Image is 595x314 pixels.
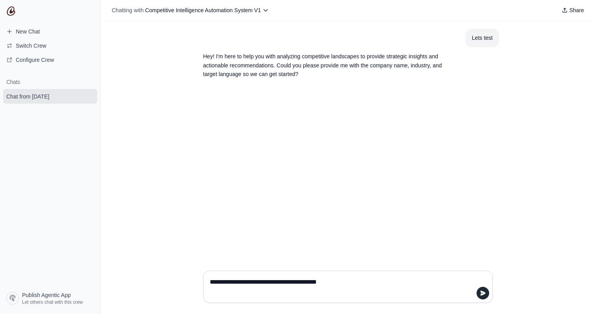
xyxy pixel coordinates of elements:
button: Chatting with Competitive Intelligence Automation System V1 [109,5,272,16]
span: Competitive Intelligence Automation System V1 [145,7,261,13]
span: New Chat [16,28,40,35]
span: Configure Crew [16,56,54,64]
span: Share [569,6,584,14]
a: Publish Agentic App Let others chat with this crew [3,289,97,308]
span: Chat from [DATE] [6,93,49,100]
img: CrewAI Logo [6,6,16,16]
a: New Chat [3,25,97,38]
p: Hey! I'm here to help you with analyzing competitive landscapes to provide strategic insights and... [203,52,455,79]
span: Chatting with [112,6,144,14]
span: Publish Agentic App [22,291,71,299]
div: Lets test [472,33,493,43]
span: Let others chat with this crew [22,299,83,305]
a: Chat from [DATE] [3,89,97,104]
button: Switch Crew [3,39,97,52]
section: User message [466,29,499,47]
a: Configure Crew [3,54,97,66]
span: Switch Crew [16,42,46,50]
section: Response [197,47,461,84]
button: Share [558,5,587,16]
